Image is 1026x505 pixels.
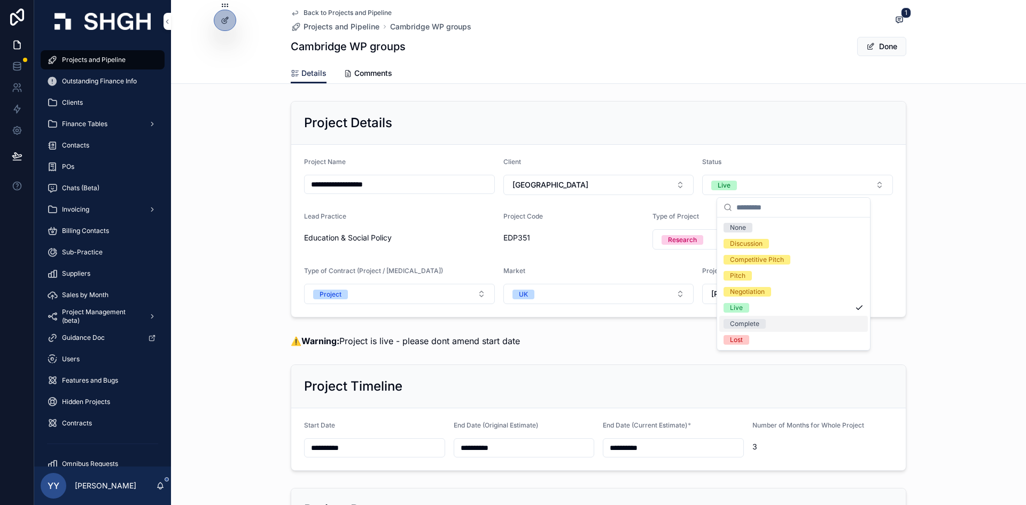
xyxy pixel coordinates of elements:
[344,64,392,85] a: Comments
[41,157,165,176] a: POs
[702,267,746,275] span: Project Owner
[519,290,528,299] div: UK
[652,212,699,220] span: Type of Project
[41,136,165,155] a: Contacts
[304,158,346,166] span: Project Name
[857,37,906,56] button: Done
[41,414,165,433] a: Contracts
[291,21,379,32] a: Projects and Pipeline
[62,98,83,107] span: Clients
[320,290,341,299] div: Project
[390,21,471,32] a: Cambridge WP groups
[662,234,703,245] button: Unselect RESEARCH
[41,93,165,112] a: Clients
[503,267,525,275] span: Market
[304,212,346,220] span: Lead Practice
[41,50,165,69] a: Projects and Pipeline
[304,267,443,275] span: Type of Contract (Project / [MEDICAL_DATA])
[454,421,538,429] span: End Date (Original Estimate)
[730,303,743,313] div: Live
[304,421,335,429] span: Start Date
[901,7,911,18] span: 1
[62,355,80,363] span: Users
[304,9,392,17] span: Back to Projects and Pipeline
[41,349,165,369] a: Users
[62,77,137,86] span: Outstanding Finance Info
[62,291,108,299] span: Sales by Month
[62,205,89,214] span: Invoicing
[718,181,730,190] div: Live
[41,243,165,262] a: Sub-Practice
[702,175,893,195] button: Select Button
[752,421,864,429] span: Number of Months for Whole Project
[62,227,109,235] span: Billing Contacts
[41,392,165,411] a: Hidden Projects
[730,223,746,232] div: None
[503,232,644,243] span: EDP351
[62,248,103,257] span: Sub-Practice
[291,336,520,346] span: ⚠️ Project is live - please dont amend start date
[62,56,126,64] span: Projects and Pipeline
[75,480,136,491] p: [PERSON_NAME]
[304,21,379,32] span: Projects and Pipeline
[730,335,743,345] div: Lost
[730,239,763,248] div: Discussion
[62,376,118,385] span: Features and Bugs
[603,421,687,429] span: End Date (Current Estimate)
[41,307,165,326] a: Project Management (beta)
[41,178,165,198] a: Chats (Beta)
[752,441,893,452] span: 3
[41,200,165,219] a: Invoicing
[717,217,870,350] div: Suggestions
[62,141,89,150] span: Contacts
[41,221,165,240] a: Billing Contacts
[291,9,392,17] a: Back to Projects and Pipeline
[304,378,402,395] h2: Project Timeline
[291,39,406,54] h1: Cambridge WP groups
[62,269,90,278] span: Suppliers
[730,271,745,281] div: Pitch
[668,235,697,245] div: Research
[652,229,843,250] button: Select Button
[304,232,392,243] span: Education & Social Policy
[730,319,759,329] div: Complete
[892,14,906,27] button: 1
[304,284,495,304] button: Select Button
[41,114,165,134] a: Finance Tables
[41,328,165,347] a: Guidance Doc
[34,43,171,467] div: scrollable content
[55,13,151,30] img: App logo
[41,72,165,91] a: Outstanding Finance Info
[730,255,784,265] div: Competitive Pitch
[730,287,765,297] div: Negotiation
[503,284,694,304] button: Select Button
[503,212,543,220] span: Project Code
[62,398,110,406] span: Hidden Projects
[62,162,74,171] span: POs
[503,175,694,195] button: Select Button
[62,333,105,342] span: Guidance Doc
[512,180,588,190] span: [GEOGRAPHIC_DATA]
[301,68,327,79] span: Details
[354,68,392,79] span: Comments
[62,184,99,192] span: Chats (Beta)
[41,454,165,473] a: Omnibus Requests
[702,158,721,166] span: Status
[711,289,773,299] span: [PERSON_NAME]
[41,371,165,390] a: Features and Bugs
[304,114,392,131] h2: Project Details
[62,308,140,325] span: Project Management (beta)
[62,419,92,428] span: Contracts
[41,264,165,283] a: Suppliers
[41,285,165,305] a: Sales by Month
[291,64,327,84] a: Details
[48,479,59,492] span: YY
[512,289,534,299] button: Unselect UK
[301,336,339,346] strong: Warning:
[62,120,107,128] span: Finance Tables
[62,460,118,468] span: Omnibus Requests
[503,158,521,166] span: Client
[702,284,843,304] button: Select Button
